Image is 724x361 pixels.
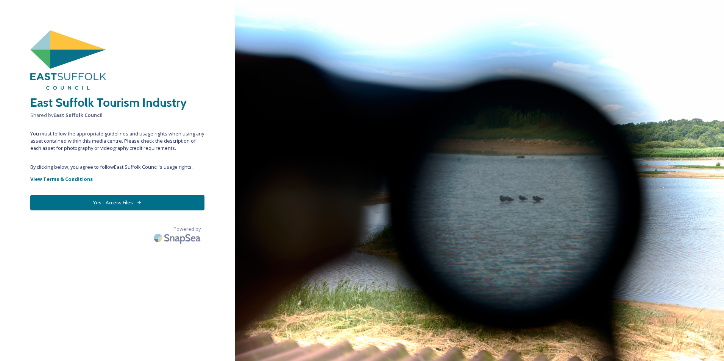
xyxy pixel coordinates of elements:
button: Yes - Access Files [30,195,204,210]
strong: View Terms & Conditions [30,176,93,182]
h2: East Suffolk Tourism Industry [30,93,204,112]
span: Powered by [173,226,201,233]
span: You must follow the appropriate guidelines and usage rights when using any asset contained within... [30,130,204,152]
span: Shared by [30,112,204,119]
img: SnapSea Logo [151,229,204,247]
strong: East Suffolk Council [53,112,103,118]
span: By clicking below, you agree to follow East Suffolk Council 's usage rights. [30,163,204,171]
img: East%20Suffolk%20Council.png [30,30,106,90]
a: View Terms & Conditions [30,174,204,184]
